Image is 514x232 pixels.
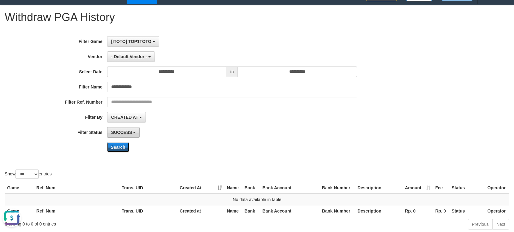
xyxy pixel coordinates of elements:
th: Bank Number [320,182,355,194]
th: Trans. UID [119,205,177,217]
th: Game [5,205,34,217]
button: Search [107,142,129,152]
th: Status [449,205,485,217]
th: Name [224,182,242,194]
th: Ref. Num [34,205,119,217]
th: Bank [242,205,260,217]
th: Game [5,182,34,194]
div: Showing 0 to 0 of 0 entries [5,218,210,227]
th: Status [449,182,485,194]
th: Description [355,182,403,194]
th: Operator [485,182,509,194]
th: Description [355,205,403,217]
span: to [226,67,238,77]
th: Trans. UID [119,182,177,194]
span: CREATED AT [111,115,138,120]
th: Rp. 0 [433,205,449,217]
th: Bank Number [320,205,355,217]
th: Bank Account [260,205,320,217]
button: [ITOTO] TOP1TOTO [107,36,159,47]
a: Previous [468,219,493,230]
h1: Withdraw PGA History [5,11,509,24]
button: - Default Vendor - [107,51,155,62]
button: CREATED AT [107,112,146,122]
th: Bank Account [260,182,320,194]
label: Show entries [5,170,52,179]
button: Open LiveChat chat widget [2,2,21,21]
select: Showentries [15,170,39,179]
span: - Default Vendor - [111,54,147,59]
th: Name [224,205,242,217]
th: Fee [433,182,449,194]
th: Ref. Num [34,182,119,194]
th: Operator [485,205,509,217]
th: Bank [242,182,260,194]
td: No data available in table [5,194,509,205]
th: Created at [177,205,224,217]
th: Amount: activate to sort column ascending [403,182,433,194]
button: SUCCESS [107,127,140,138]
th: Rp. 0 [403,205,433,217]
span: [ITOTO] TOP1TOTO [111,39,151,44]
a: Next [492,219,509,230]
span: SUCCESS [111,130,132,135]
th: Created At: activate to sort column ascending [177,182,224,194]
